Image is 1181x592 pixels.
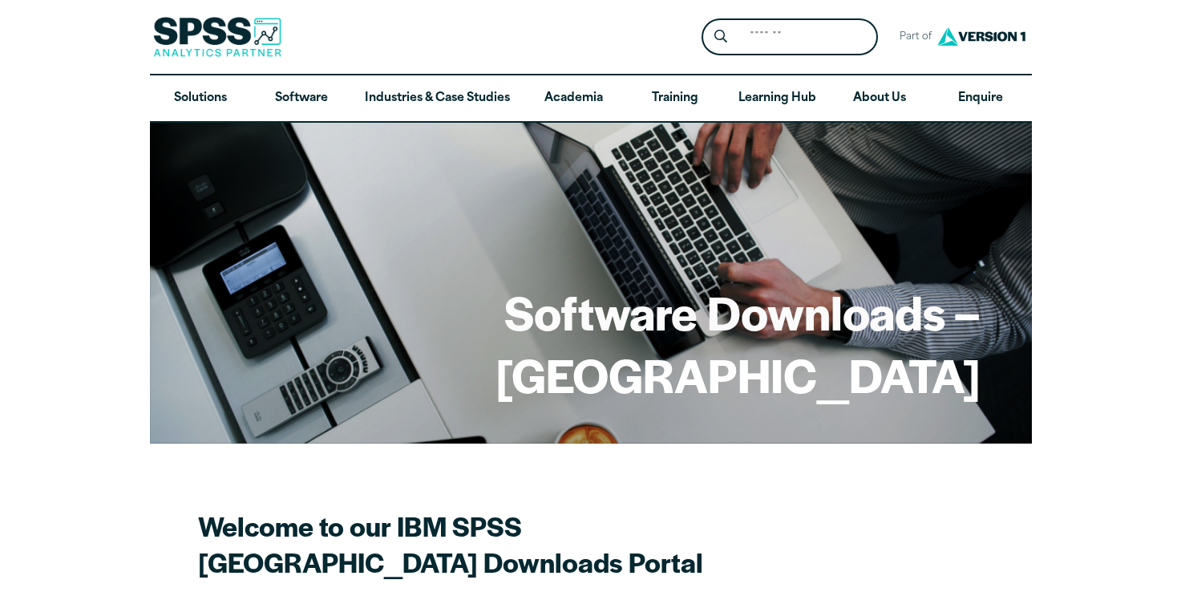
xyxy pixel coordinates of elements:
span: Part of [891,26,933,49]
a: Enquire [930,75,1031,122]
form: Site Header Search Form [702,18,878,56]
a: Software [251,75,352,122]
a: Industries & Case Studies [352,75,523,122]
button: Search magnifying glass icon [706,22,735,52]
a: Training [624,75,725,122]
svg: Search magnifying glass icon [714,30,727,43]
img: Version1 Logo [933,22,1029,51]
a: Solutions [150,75,251,122]
h1: Software Downloads – [GEOGRAPHIC_DATA] [201,281,981,405]
img: SPSS Analytics Partner [153,17,281,57]
a: Learning Hub [726,75,829,122]
a: Academia [523,75,624,122]
a: About Us [829,75,930,122]
nav: Desktop version of site main menu [150,75,1032,122]
h2: Welcome to our IBM SPSS [GEOGRAPHIC_DATA] Downloads Portal [198,508,759,580]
